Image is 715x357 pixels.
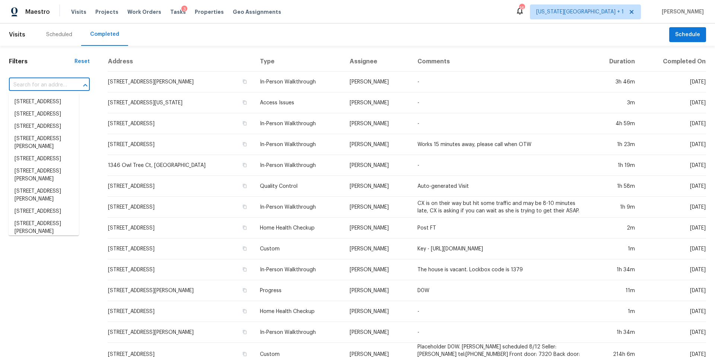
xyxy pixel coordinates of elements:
[411,113,591,134] td: -
[254,322,344,343] td: In-Person Walkthrough
[46,31,72,38] div: Scheduled
[9,218,79,238] li: [STREET_ADDRESS][PERSON_NAME]
[108,155,254,176] td: 1346 Owl Tree Ct, [GEOGRAPHIC_DATA]
[411,72,591,92] td: -
[9,108,79,120] li: [STREET_ADDRESS]
[241,99,248,106] button: Copy Address
[108,218,254,238] td: [STREET_ADDRESS]
[411,134,591,155] td: Works 15 minutes away, please call when OTW
[411,218,591,238] td: Post FT
[536,8,624,16] span: [US_STATE][GEOGRAPHIC_DATA] + 1
[411,301,591,322] td: -
[254,134,344,155] td: In-Person Walkthrough
[641,238,706,259] td: [DATE]
[344,155,411,176] td: [PERSON_NAME]
[344,134,411,155] td: [PERSON_NAME]
[591,52,641,72] th: Duration
[241,287,248,294] button: Copy Address
[411,259,591,280] td: The house is vacant. Lockbox code is 1379
[71,8,86,16] span: Visits
[241,120,248,127] button: Copy Address
[344,92,411,113] td: [PERSON_NAME]
[108,52,254,72] th: Address
[241,203,248,210] button: Copy Address
[108,113,254,134] td: [STREET_ADDRESS]
[233,8,281,16] span: Geo Assignments
[108,322,254,343] td: [STREET_ADDRESS][PERSON_NAME]
[591,134,641,155] td: 1h 23m
[641,92,706,113] td: [DATE]
[344,52,411,72] th: Assignee
[669,27,706,42] button: Schedule
[591,238,641,259] td: 1m
[254,301,344,322] td: Home Health Checkup
[641,259,706,280] td: [DATE]
[127,8,161,16] span: Work Orders
[411,280,591,301] td: D0W
[591,280,641,301] td: 11m
[9,120,79,133] li: [STREET_ADDRESS]
[641,322,706,343] td: [DATE]
[108,259,254,280] td: [STREET_ADDRESS]
[108,197,254,218] td: [STREET_ADDRESS]
[591,72,641,92] td: 3h 46m
[641,72,706,92] td: [DATE]
[411,176,591,197] td: Auto-generated Visit
[181,6,187,13] div: 3
[254,238,344,259] td: Custom
[9,58,74,65] h1: Filters
[108,176,254,197] td: [STREET_ADDRESS]
[108,72,254,92] td: [STREET_ADDRESS][PERSON_NAME]
[9,205,79,218] li: [STREET_ADDRESS]
[591,155,641,176] td: 1h 19m
[74,58,90,65] div: Reset
[344,176,411,197] td: [PERSON_NAME]
[641,134,706,155] td: [DATE]
[254,113,344,134] td: In-Person Walkthrough
[254,197,344,218] td: In-Person Walkthrough
[344,301,411,322] td: [PERSON_NAME]
[519,4,524,12] div: 16
[591,259,641,280] td: 1h 34m
[241,224,248,231] button: Copy Address
[411,52,591,72] th: Comments
[411,238,591,259] td: Key - [URL][DOMAIN_NAME]
[344,259,411,280] td: [PERSON_NAME]
[344,322,411,343] td: [PERSON_NAME]
[108,92,254,113] td: [STREET_ADDRESS][US_STATE]
[254,280,344,301] td: Progress
[641,197,706,218] td: [DATE]
[95,8,118,16] span: Projects
[25,8,50,16] span: Maestro
[254,92,344,113] td: Access Issues
[9,133,79,153] li: [STREET_ADDRESS][PERSON_NAME]
[411,322,591,343] td: -
[254,72,344,92] td: In-Person Walkthrough
[344,197,411,218] td: [PERSON_NAME]
[9,26,25,43] span: Visits
[254,155,344,176] td: In-Person Walkthrough
[108,280,254,301] td: [STREET_ADDRESS][PERSON_NAME]
[591,218,641,238] td: 2m
[591,197,641,218] td: 1h 9m
[108,238,254,259] td: [STREET_ADDRESS]
[344,113,411,134] td: [PERSON_NAME]
[344,280,411,301] td: [PERSON_NAME]
[241,266,248,273] button: Copy Address
[80,80,90,91] button: Close
[411,155,591,176] td: -
[241,162,248,168] button: Copy Address
[108,301,254,322] td: [STREET_ADDRESS]
[641,280,706,301] td: [DATE]
[254,218,344,238] td: Home Health Checkup
[591,301,641,322] td: 1m
[641,301,706,322] td: [DATE]
[195,8,224,16] span: Properties
[344,238,411,259] td: [PERSON_NAME]
[641,52,706,72] th: Completed On
[675,30,700,40] span: Schedule
[170,9,186,15] span: Tasks
[641,155,706,176] td: [DATE]
[241,183,248,189] button: Copy Address
[90,31,119,38] div: Completed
